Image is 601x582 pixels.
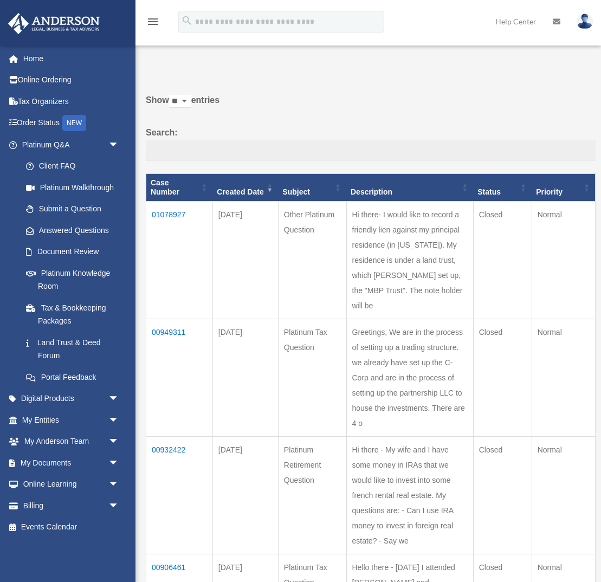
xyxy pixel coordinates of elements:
input: Search: [146,140,596,161]
a: Billingarrow_drop_down [8,495,135,516]
span: arrow_drop_down [108,495,130,517]
td: [DATE] [212,201,278,319]
i: menu [146,15,159,28]
th: Created Date: activate to sort column ascending [212,174,278,202]
th: Subject: activate to sort column ascending [278,174,346,202]
a: Portal Feedback [15,366,130,388]
a: Submit a Question [15,198,130,220]
label: Search: [146,125,596,161]
th: Description: activate to sort column ascending [346,174,473,202]
a: Home [8,48,135,69]
td: 00932422 [146,436,213,554]
td: Platinum Retirement Question [278,436,346,554]
div: NEW [62,115,86,131]
a: Tax Organizers [8,90,135,112]
a: My Documentsarrow_drop_down [8,452,135,474]
a: Document Review [15,241,130,263]
span: arrow_drop_down [108,388,130,410]
td: Closed [473,201,532,319]
a: Online Learningarrow_drop_down [8,474,135,495]
a: menu [146,19,159,28]
th: Priority: activate to sort column ascending [532,174,595,202]
td: 01078927 [146,201,213,319]
a: Events Calendar [8,516,135,538]
td: Platinum Tax Question [278,319,346,436]
a: Client FAQ [15,156,130,177]
a: Platinum Walkthrough [15,177,130,198]
td: Other Platinum Question [278,201,346,319]
a: Online Ordering [8,69,135,91]
label: Show entries [146,93,596,119]
span: arrow_drop_down [108,452,130,474]
td: Hi there - My wife and I have some money in IRAs that we would like to invest into some french re... [346,436,473,554]
td: Normal [532,436,595,554]
th: Case Number: activate to sort column ascending [146,174,213,202]
img: User Pic [577,14,593,29]
td: Hi there- I would like to record a friendly lien against my principal residence (in [US_STATE]). ... [346,201,473,319]
img: Anderson Advisors Platinum Portal [5,13,103,34]
td: Greetings, We are in the process of setting up a trading structure. we already have set up the C-... [346,319,473,436]
span: arrow_drop_down [108,474,130,496]
td: [DATE] [212,436,278,554]
a: Digital Productsarrow_drop_down [8,388,135,410]
a: Platinum Q&Aarrow_drop_down [8,134,130,156]
a: Land Trust & Deed Forum [15,332,130,366]
select: Showentries [169,95,191,108]
td: [DATE] [212,319,278,436]
td: Closed [473,436,532,554]
a: Answered Questions [15,219,125,241]
td: Normal [532,319,595,436]
td: Closed [473,319,532,436]
th: Status: activate to sort column ascending [473,174,532,202]
span: arrow_drop_down [108,431,130,453]
i: search [181,15,193,27]
span: arrow_drop_down [108,409,130,431]
a: Order StatusNEW [8,112,135,134]
td: 00949311 [146,319,213,436]
a: Tax & Bookkeeping Packages [15,297,130,332]
td: Normal [532,201,595,319]
a: Platinum Knowledge Room [15,262,130,297]
a: My Entitiesarrow_drop_down [8,409,135,431]
span: arrow_drop_down [108,134,130,156]
a: My Anderson Teamarrow_drop_down [8,431,135,452]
